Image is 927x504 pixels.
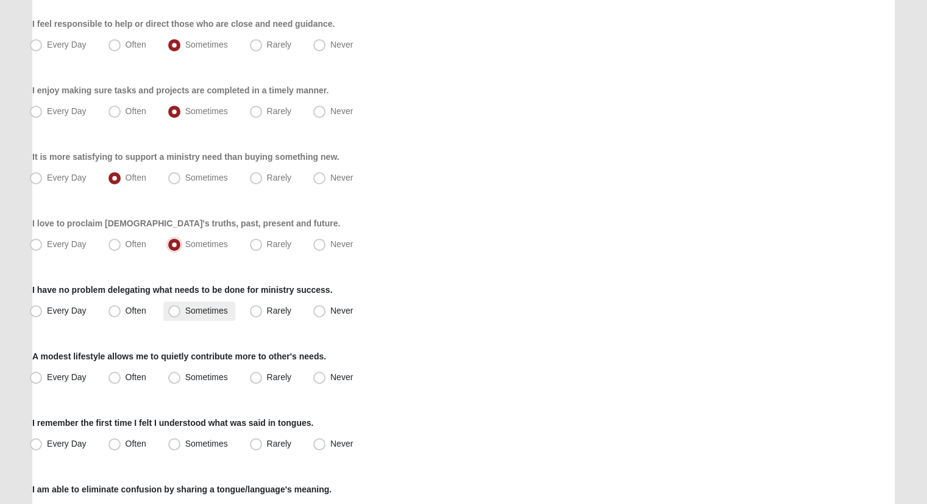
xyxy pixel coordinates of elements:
span: Never [330,239,353,249]
span: Sometimes [185,173,228,182]
span: Often [126,439,146,448]
span: Every Day [47,173,87,182]
span: Rarely [267,173,291,182]
span: Often [126,106,146,116]
span: Never [330,40,353,49]
span: Rarely [267,439,291,448]
span: Rarely [267,106,291,116]
label: I remember the first time I felt I understood what was said in tongues. [32,417,313,429]
span: Never [330,106,353,116]
span: Rarely [267,40,291,49]
span: Never [330,173,353,182]
span: Every Day [47,106,87,116]
span: Every Day [47,439,87,448]
label: I feel responsible to help or direct those who are close and need guidance. [32,18,335,30]
span: Sometimes [185,306,228,315]
span: Sometimes [185,106,228,116]
span: Every Day [47,239,87,249]
span: Never [330,439,353,448]
span: Often [126,40,146,49]
label: I enjoy making sure tasks and projects are completed in a timely manner. [32,84,329,96]
span: Often [126,306,146,315]
label: It is more satisfying to support a ministry need than buying something new. [32,151,339,163]
span: Rarely [267,306,291,315]
span: Rarely [267,372,291,382]
span: Sometimes [185,40,228,49]
label: I have no problem delegating what needs to be done for ministry success. [32,284,332,296]
span: Every Day [47,306,87,315]
span: Often [126,173,146,182]
span: Every Day [47,372,87,382]
span: Sometimes [185,439,228,448]
span: Every Day [47,40,87,49]
span: Sometimes [185,239,228,249]
span: Often [126,372,146,382]
span: Sometimes [185,372,228,382]
span: Never [330,306,353,315]
label: I love to proclaim [DEMOGRAPHIC_DATA]'s truths, past, present and future. [32,217,340,229]
span: Rarely [267,239,291,249]
span: Never [330,372,353,382]
span: Often [126,239,146,249]
label: A modest lifestyle allows me to quietly contribute more to other's needs. [32,350,326,362]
